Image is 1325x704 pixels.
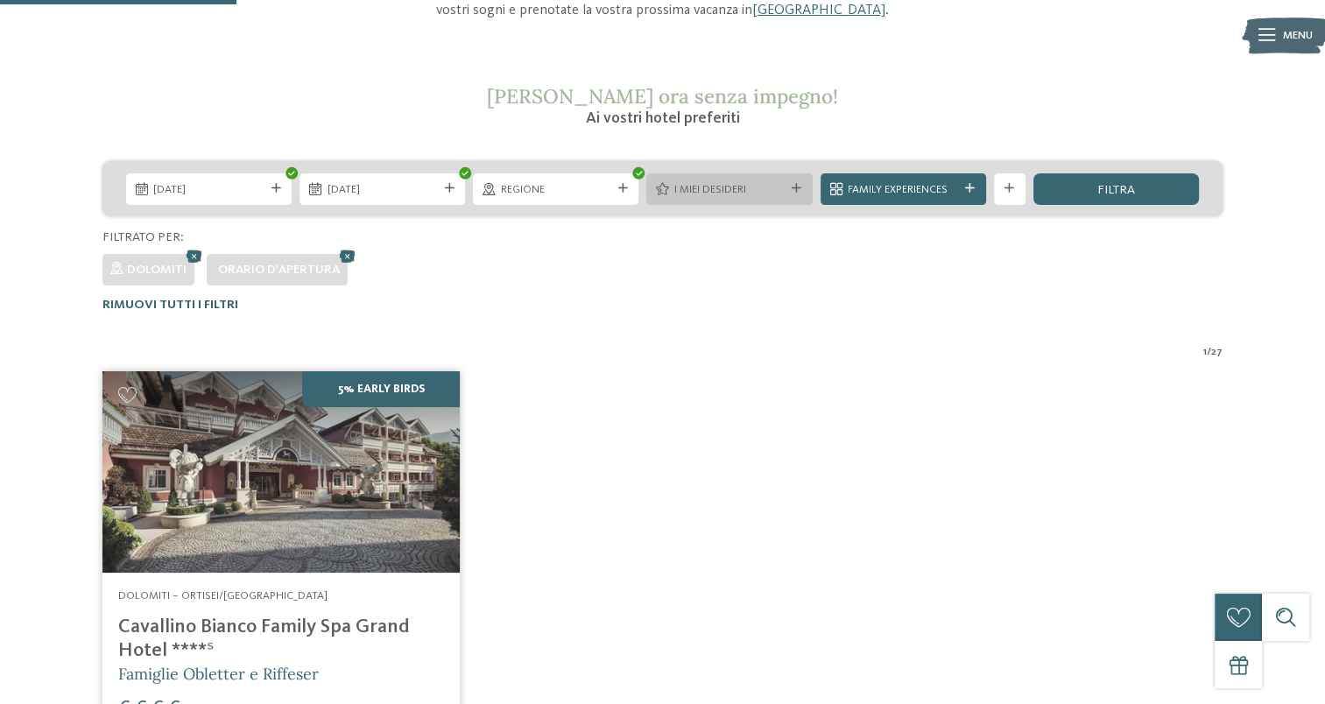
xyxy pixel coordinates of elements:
[1097,184,1135,196] span: filtra
[674,182,785,198] span: I miei desideri
[752,4,885,18] a: [GEOGRAPHIC_DATA]
[218,264,340,276] span: Orario d'apertura
[1207,344,1211,360] span: /
[102,299,238,311] span: Rimuovi tutti i filtri
[848,182,958,198] span: Family Experiences
[127,264,187,276] span: Dolomiti
[118,616,444,663] h4: Cavallino Bianco Family Spa Grand Hotel ****ˢ
[1211,344,1223,360] span: 27
[487,83,838,109] span: [PERSON_NAME] ora senza impegno!
[501,182,611,198] span: Regione
[585,110,739,126] span: Ai vostri hotel preferiti
[118,664,319,684] span: Famiglie Obletter e Riffeser
[102,231,184,243] span: Filtrato per:
[328,182,438,198] span: [DATE]
[118,590,328,602] span: Dolomiti – Ortisei/[GEOGRAPHIC_DATA]
[102,371,460,573] img: Family Spa Grand Hotel Cavallino Bianco ****ˢ
[153,182,264,198] span: [DATE]
[1203,344,1207,360] span: 1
